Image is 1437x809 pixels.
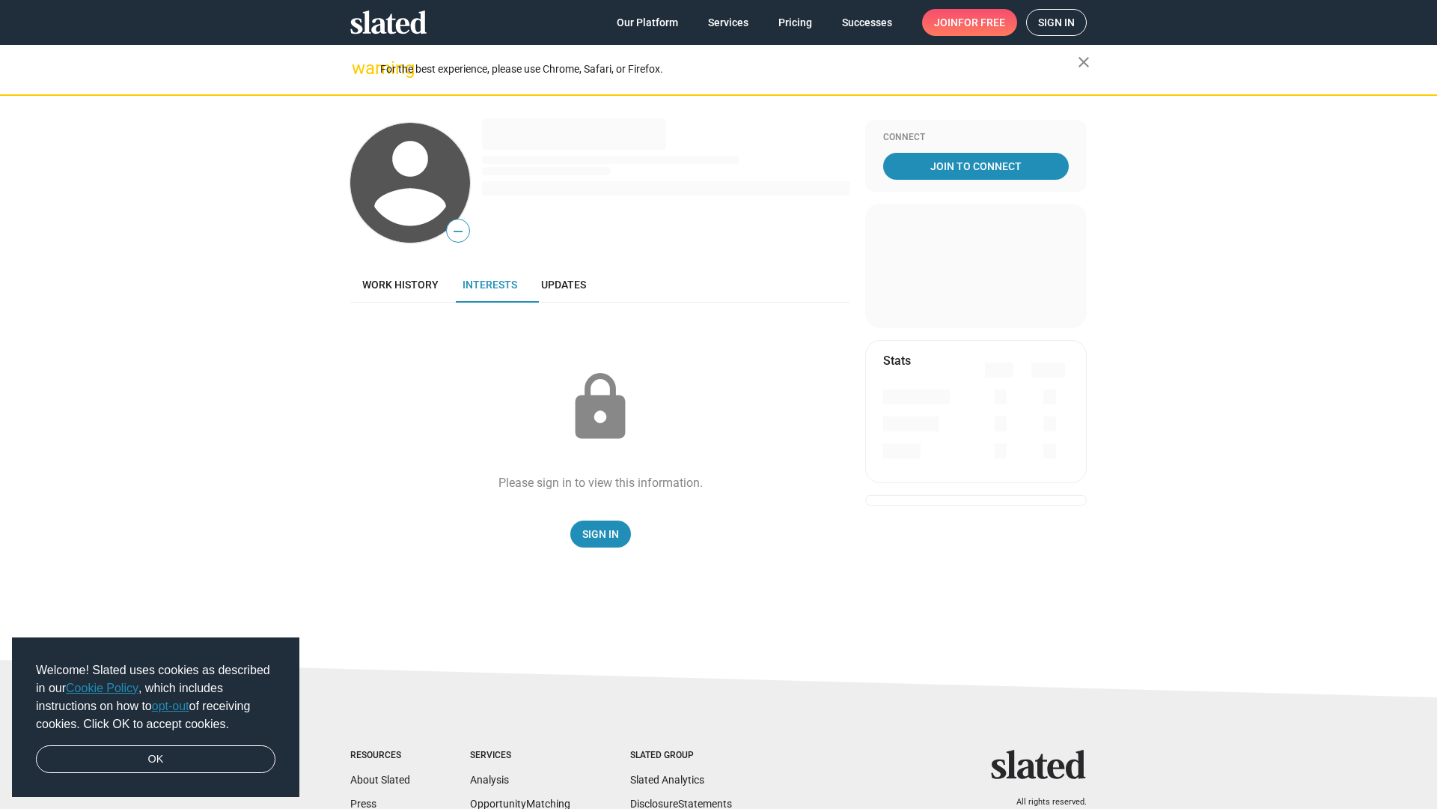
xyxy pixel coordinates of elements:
a: About Slated [350,774,410,786]
a: Join To Connect [883,153,1069,180]
span: Work history [362,279,439,291]
div: Services [470,750,570,762]
a: Sign in [1026,9,1087,36]
span: Updates [541,279,586,291]
span: for free [958,9,1005,36]
span: Sign In [582,521,619,548]
span: Sign in [1038,10,1075,35]
a: Successes [830,9,904,36]
a: Updates [529,267,598,303]
a: Services [696,9,760,36]
a: Cookie Policy [66,682,138,694]
a: Slated Analytics [630,774,704,786]
span: Successes [842,9,892,36]
a: Interests [451,267,529,303]
a: Joinfor free [922,9,1017,36]
a: Analysis [470,774,509,786]
mat-card-title: Stats [883,353,911,369]
span: Welcome! Slated uses cookies as described in our , which includes instructions on how to of recei... [36,661,275,733]
span: — [447,222,469,241]
div: Slated Group [630,750,732,762]
span: Our Platform [617,9,678,36]
span: Pricing [778,9,812,36]
span: Interests [463,279,517,291]
div: For the best experience, please use Chrome, Safari, or Firefox. [380,59,1078,79]
a: dismiss cookie message [36,745,275,774]
a: Work history [350,267,451,303]
span: Join To Connect [886,153,1066,180]
a: Sign In [570,521,631,548]
div: Resources [350,750,410,762]
a: Our Platform [605,9,690,36]
mat-icon: warning [352,59,370,77]
div: cookieconsent [12,637,299,798]
a: Pricing [766,9,824,36]
div: Connect [883,132,1069,144]
span: Services [708,9,748,36]
a: opt-out [152,700,189,712]
mat-icon: lock [563,370,638,445]
div: Please sign in to view this information. [498,475,703,491]
span: Join [934,9,1005,36]
mat-icon: close [1075,53,1093,71]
